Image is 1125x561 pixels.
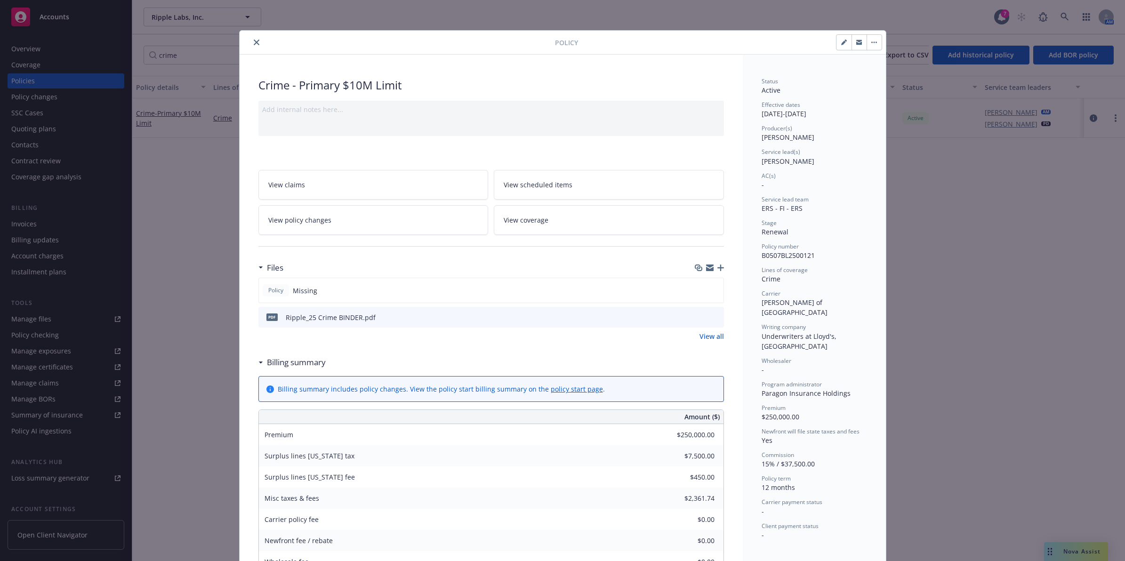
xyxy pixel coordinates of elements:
[659,534,720,548] input: 0.00
[762,412,799,421] span: $250,000.00
[555,38,578,48] span: Policy
[762,133,814,142] span: [PERSON_NAME]
[267,262,283,274] h3: Files
[268,180,305,190] span: View claims
[265,536,333,545] span: Newfront fee / rebate
[762,124,792,132] span: Producer(s)
[551,385,603,393] a: policy start page
[265,473,355,481] span: Surplus lines [US_STATE] fee
[762,507,764,516] span: -
[504,215,548,225] span: View coverage
[762,274,867,284] div: Crime
[293,286,317,296] span: Missing
[762,77,778,85] span: Status
[762,86,780,95] span: Active
[762,436,772,445] span: Yes
[494,205,724,235] a: View coverage
[762,219,777,227] span: Stage
[659,491,720,505] input: 0.00
[258,356,326,369] div: Billing summary
[266,313,278,321] span: pdf
[504,180,572,190] span: View scheduled items
[494,170,724,200] a: View scheduled items
[762,266,808,274] span: Lines of coverage
[268,215,331,225] span: View policy changes
[762,251,815,260] span: B0507BL2500121
[762,242,799,250] span: Policy number
[659,449,720,463] input: 0.00
[762,474,791,482] span: Policy term
[712,313,720,322] button: preview file
[762,404,786,412] span: Premium
[659,513,720,527] input: 0.00
[251,37,262,48] button: close
[762,451,794,459] span: Commission
[697,313,704,322] button: download file
[258,77,724,93] div: Crime - Primary $10M Limit
[762,483,795,492] span: 12 months
[762,459,815,468] span: 15% / $37,500.00
[762,289,780,297] span: Carrier
[258,170,489,200] a: View claims
[762,172,776,180] span: AC(s)
[762,332,838,351] span: Underwriters at Lloyd's, [GEOGRAPHIC_DATA]
[762,195,809,203] span: Service lead team
[278,384,605,394] div: Billing summary includes policy changes. View the policy start billing summary on the .
[762,522,819,530] span: Client payment status
[762,323,806,331] span: Writing company
[762,180,764,189] span: -
[762,157,814,166] span: [PERSON_NAME]
[659,470,720,484] input: 0.00
[699,331,724,341] a: View all
[286,313,376,322] div: Ripple_25 Crime BINDER.pdf
[265,515,319,524] span: Carrier policy fee
[762,148,800,156] span: Service lead(s)
[267,356,326,369] h3: Billing summary
[265,451,354,460] span: Surplus lines [US_STATE] tax
[762,498,822,506] span: Carrier payment status
[762,427,860,435] span: Newfront will file state taxes and fees
[762,380,822,388] span: Program administrator
[265,430,293,439] span: Premium
[684,412,720,422] span: Amount ($)
[762,389,851,398] span: Paragon Insurance Holdings
[266,286,285,295] span: Policy
[762,357,791,365] span: Wholesaler
[258,262,283,274] div: Files
[762,227,788,236] span: Renewal
[762,101,800,109] span: Effective dates
[762,204,803,213] span: ERS - FI - ERS
[262,104,720,114] div: Add internal notes here...
[258,205,489,235] a: View policy changes
[659,428,720,442] input: 0.00
[762,101,867,119] div: [DATE] - [DATE]
[762,530,764,539] span: -
[265,494,319,503] span: Misc taxes & fees
[762,365,764,374] span: -
[762,298,828,317] span: [PERSON_NAME] of [GEOGRAPHIC_DATA]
